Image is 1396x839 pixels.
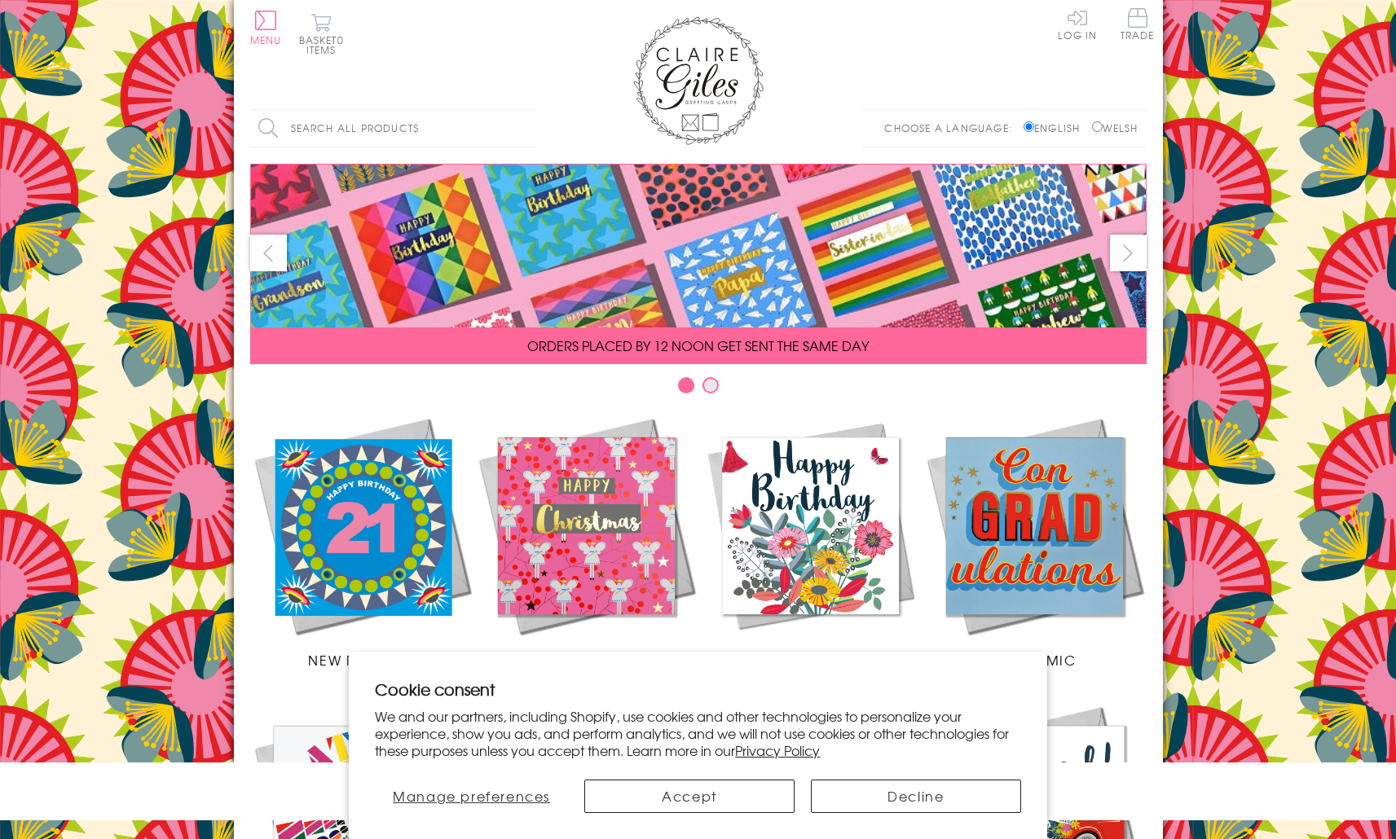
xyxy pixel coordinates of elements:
a: Birthdays [698,414,923,670]
button: Carousel Page 1 (Current Slide) [678,377,694,393]
button: Manage preferences [375,780,568,813]
button: Menu [250,11,282,45]
button: Accept [584,780,795,813]
span: Academic [993,650,1077,670]
button: prev [250,235,287,271]
button: Decline [811,780,1021,813]
p: We and our partners, including Shopify, use cookies and other technologies to personalize your ex... [375,708,1021,758]
span: Christmas [544,650,628,670]
span: New Releases [308,650,415,670]
input: Search all products [250,110,535,147]
a: Academic [923,414,1147,670]
span: Menu [250,33,282,47]
a: Trade [1121,8,1155,43]
span: Trade [1121,8,1155,40]
input: English [1024,121,1034,132]
input: Search [519,110,535,147]
a: Privacy Policy [735,740,820,760]
label: Welsh [1092,121,1138,135]
span: 0 items [306,33,344,57]
a: New Releases [250,414,474,670]
label: English [1024,121,1088,135]
button: next [1110,235,1147,271]
input: Welsh [1092,121,1103,132]
p: Choose a language: [884,121,1020,135]
a: Christmas [474,414,698,670]
img: Claire Giles Greetings Cards [633,16,764,145]
a: Log In [1058,8,1097,40]
span: Manage preferences [393,786,550,806]
div: Carousel Pagination [250,376,1147,402]
h2: Cookie consent [375,678,1021,701]
span: Birthdays [771,650,849,670]
button: Carousel Page 2 [702,377,719,393]
span: ORDERS PLACED BY 12 NOON GET SENT THE SAME DAY [527,336,869,355]
button: Basket0 items [299,13,344,55]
